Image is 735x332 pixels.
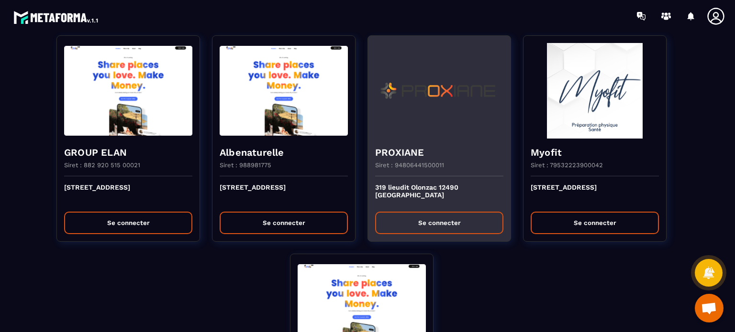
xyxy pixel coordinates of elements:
p: Siret : 94806441500011 [375,161,444,169]
button: Se connecter [64,212,192,234]
img: logo [13,9,100,26]
button: Se connecter [220,212,348,234]
h4: Albenaturelle [220,146,348,159]
button: Se connecter [531,212,659,234]
p: [STREET_ADDRESS] [531,183,659,204]
p: Siret : 79532223900042 [531,161,603,169]
h4: Myofit [531,146,659,159]
p: Siret : 882 920 515 00021 [64,161,140,169]
img: funnel-background [64,43,192,139]
p: [STREET_ADDRESS] [220,183,348,204]
p: 319 lieudit Olonzac 12490 [GEOGRAPHIC_DATA] [375,183,503,204]
h4: GROUP ELAN [64,146,192,159]
img: funnel-background [531,43,659,139]
img: funnel-background [220,43,348,139]
img: funnel-background [375,43,503,139]
button: Se connecter [375,212,503,234]
p: Siret : 988981775 [220,161,271,169]
p: [STREET_ADDRESS] [64,183,192,204]
div: Ouvrir le chat [695,294,724,322]
h4: PROXIANE [375,146,503,159]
